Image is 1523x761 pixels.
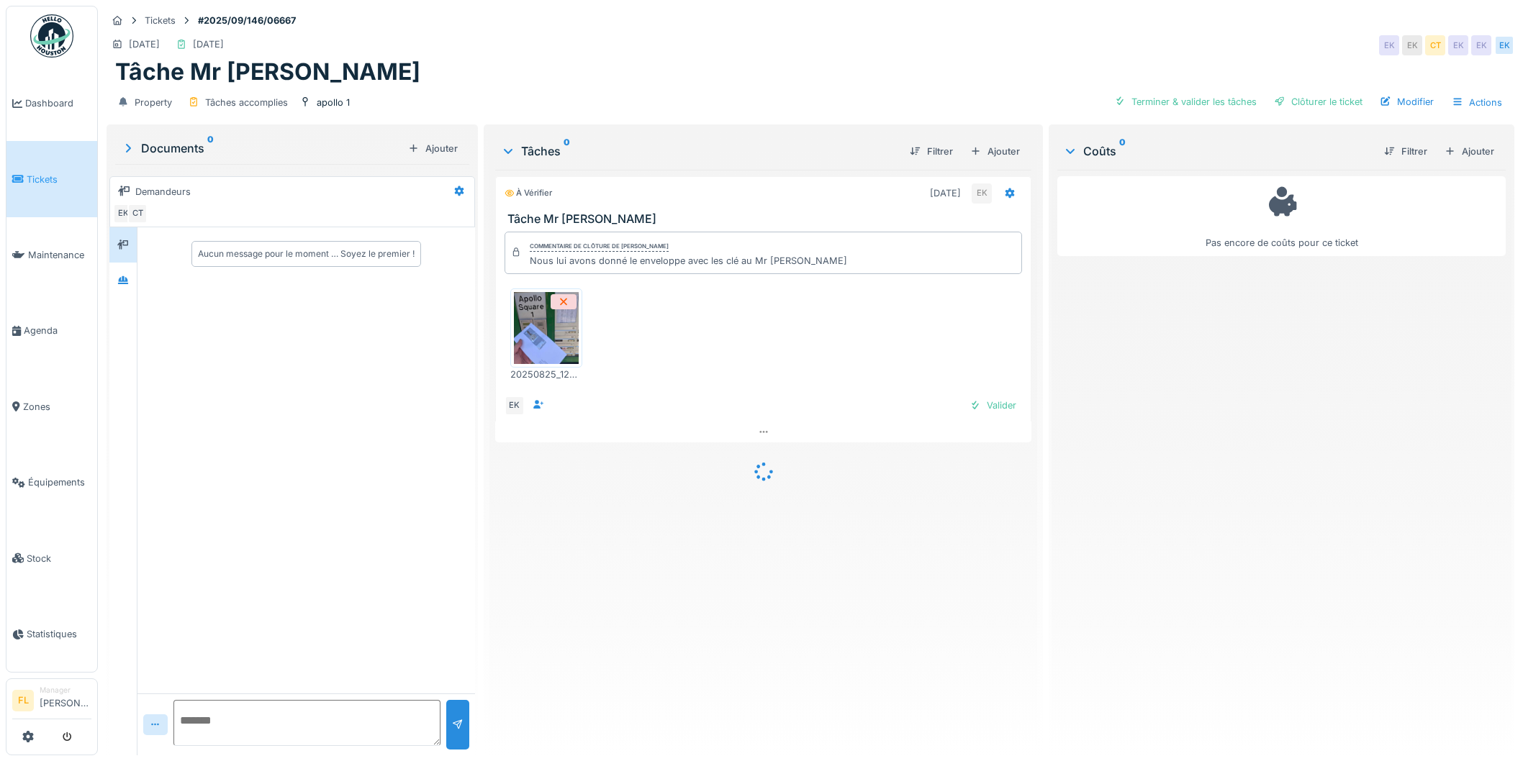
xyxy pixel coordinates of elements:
[564,142,570,160] sup: 0
[40,685,91,716] li: [PERSON_NAME]
[1425,35,1445,55] div: CT
[964,142,1026,161] div: Ajouter
[1471,35,1491,55] div: EK
[1063,142,1373,160] div: Coûts
[1119,142,1126,160] sup: 0
[145,14,176,27] div: Tickets
[6,65,97,141] a: Dashboard
[505,187,552,199] div: À vérifier
[115,58,420,86] h1: Tâche Mr [PERSON_NAME]
[27,552,91,565] span: Stock
[207,140,214,157] sup: 0
[964,396,1022,415] div: Valider
[6,596,97,672] a: Statistiques
[30,14,73,58] img: Badge_color-CXgf-gQk.svg
[135,185,191,199] div: Demandeurs
[129,37,160,51] div: [DATE]
[904,142,959,161] div: Filtrer
[113,204,133,224] div: EK
[1374,92,1440,111] div: Modifier
[27,627,91,641] span: Statistiques
[930,186,961,200] div: [DATE]
[6,369,97,445] a: Zones
[1448,35,1468,55] div: EK
[6,445,97,520] a: Équipements
[12,685,91,719] a: FL Manager[PERSON_NAME]
[6,217,97,293] a: Maintenance
[6,293,97,368] a: Agenda
[12,690,34,711] li: FL
[25,96,91,110] span: Dashboard
[23,400,91,414] span: Zones
[1067,183,1496,250] div: Pas encore de coûts pour ce ticket
[514,292,579,364] img: fgxdzm1k2higq4sqt85chbcyjyvn
[317,96,350,109] div: apollo 1
[530,242,669,252] div: Commentaire de clôture de [PERSON_NAME]
[40,685,91,696] div: Manager
[193,37,224,51] div: [DATE]
[972,183,992,204] div: EK
[1445,92,1509,113] div: Actions
[1378,142,1433,161] div: Filtrer
[505,396,525,416] div: EK
[507,212,1026,226] h3: Tâche Mr [PERSON_NAME]
[135,96,172,109] div: Property
[1402,35,1422,55] div: EK
[192,14,302,27] strong: #2025/09/146/06667
[530,254,847,268] div: Nous lui avons donné le enveloppe avec les clé au Mr [PERSON_NAME]
[6,141,97,217] a: Tickets
[1379,35,1399,55] div: EK
[1494,35,1514,55] div: EK
[205,96,288,109] div: Tâches accomplies
[1108,92,1262,111] div: Terminer & valider les tâches
[127,204,148,224] div: CT
[24,324,91,337] span: Agenda
[402,139,464,158] div: Ajouter
[27,173,91,186] span: Tickets
[28,248,91,262] span: Maintenance
[28,475,91,489] span: Équipements
[1268,92,1368,111] div: Clôturer le ticket
[1439,142,1500,161] div: Ajouter
[501,142,899,160] div: Tâches
[198,247,415,260] div: Aucun message pour le moment … Soyez le premier !
[6,520,97,596] a: Stock
[121,140,402,157] div: Documents
[510,368,582,381] div: 20250825_123344.jpg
